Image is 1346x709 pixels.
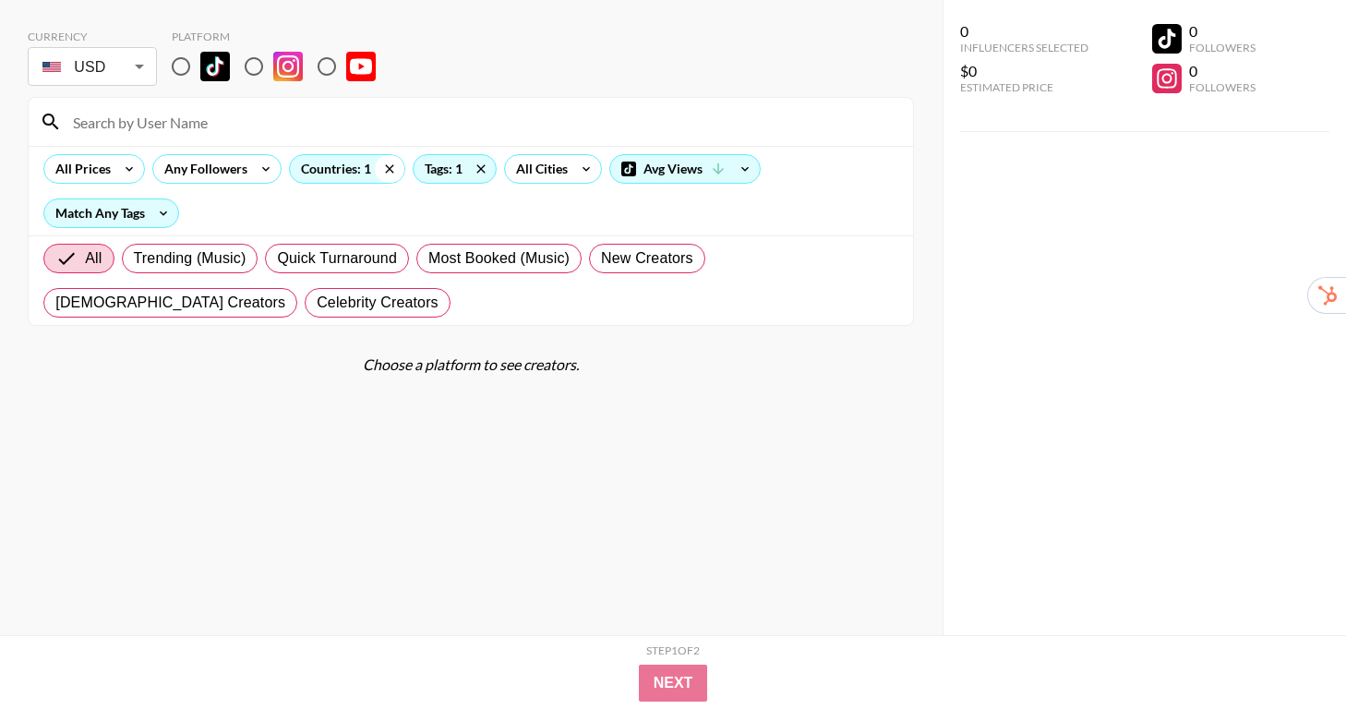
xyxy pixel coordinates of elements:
div: Followers [1189,41,1256,54]
div: Avg Views [610,155,760,183]
img: TikTok [200,52,230,81]
div: USD [31,51,153,83]
div: Influencers Selected [960,41,1088,54]
div: Choose a platform to see creators. [28,355,914,374]
img: YouTube [346,52,376,81]
div: 0 [960,22,1088,41]
div: Any Followers [153,155,251,183]
span: Most Booked (Music) [428,247,570,270]
div: All Prices [44,155,114,183]
div: $0 [960,62,1088,80]
iframe: Drift Widget Chat Controller [1254,617,1324,687]
div: Step 1 of 2 [646,643,700,657]
div: All Cities [505,155,571,183]
span: [DEMOGRAPHIC_DATA] Creators [55,292,285,314]
span: Celebrity Creators [317,292,439,314]
div: Followers [1189,80,1256,94]
div: Countries: 1 [290,155,404,183]
span: New Creators [601,247,693,270]
button: Next [639,665,708,702]
div: Currency [28,30,157,43]
span: All [85,247,102,270]
input: Search by User Name [62,107,902,137]
div: Match Any Tags [44,199,178,227]
div: Tags: 1 [414,155,496,183]
div: 0 [1189,22,1256,41]
div: 0 [1189,62,1256,80]
span: Quick Turnaround [277,247,397,270]
div: Platform [172,30,391,43]
img: Instagram [273,52,303,81]
div: Estimated Price [960,80,1088,94]
span: Trending (Music) [134,247,246,270]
